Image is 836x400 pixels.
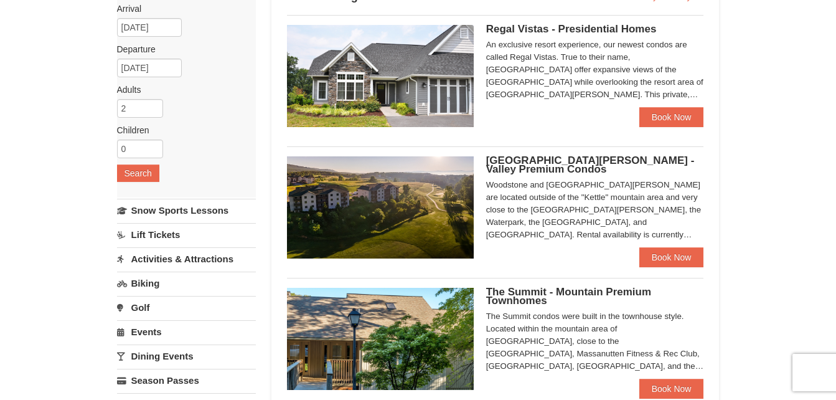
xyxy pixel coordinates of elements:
span: Regal Vistas - Presidential Homes [486,23,657,35]
img: 19218991-1-902409a9.jpg [287,25,474,127]
span: [GEOGRAPHIC_DATA][PERSON_NAME] - Valley Premium Condos [486,155,695,175]
label: Children [117,124,247,136]
label: Adults [117,83,247,96]
a: Snow Sports Lessons [117,199,256,222]
a: Biking [117,272,256,295]
a: Events [117,320,256,343]
a: Activities & Attractions [117,247,256,270]
img: 19219034-1-0eee7e00.jpg [287,288,474,390]
img: 19219041-4-ec11c166.jpg [287,156,474,259]
label: Departure [117,43,247,55]
div: The Summit condos were built in the townhouse style. Located within the mountain area of [GEOGRAP... [486,310,704,373]
a: Season Passes [117,369,256,392]
a: Lift Tickets [117,223,256,246]
a: Book Now [639,247,704,267]
a: Book Now [639,379,704,399]
a: Golf [117,296,256,319]
div: Woodstone and [GEOGRAPHIC_DATA][PERSON_NAME] are located outside of the "Kettle" mountain area an... [486,179,704,241]
a: Dining Events [117,345,256,368]
button: Search [117,164,159,182]
div: An exclusive resort experience, our newest condos are called Regal Vistas. True to their name, [G... [486,39,704,101]
label: Arrival [117,2,247,15]
span: The Summit - Mountain Premium Townhomes [486,286,651,307]
a: Book Now [639,107,704,127]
